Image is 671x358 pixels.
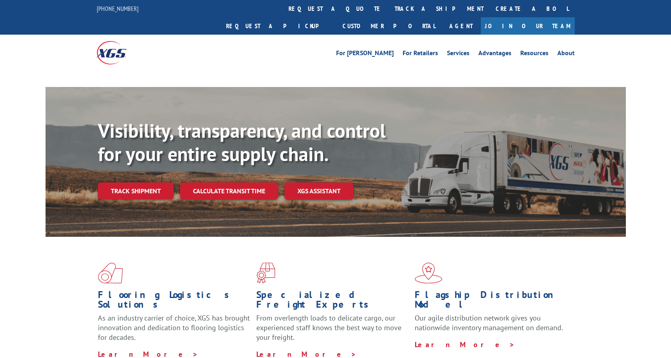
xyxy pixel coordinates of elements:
a: Request a pickup [220,17,337,35]
a: Learn More > [415,340,515,349]
a: Calculate transit time [180,182,278,200]
a: [PHONE_NUMBER] [97,4,139,12]
h1: Flooring Logistics Solutions [98,290,250,313]
h1: Flagship Distribution Model [415,290,567,313]
a: Advantages [478,50,511,59]
a: About [557,50,575,59]
a: Track shipment [98,182,174,199]
b: Visibility, transparency, and control for your entire supply chain. [98,118,386,166]
img: xgs-icon-total-supply-chain-intelligence-red [98,263,123,284]
a: XGS ASSISTANT [285,182,353,200]
a: Resources [520,50,548,59]
img: xgs-icon-focused-on-flooring-red [256,263,275,284]
a: For [PERSON_NAME] [336,50,394,59]
a: Customer Portal [337,17,441,35]
h1: Specialized Freight Experts [256,290,409,313]
a: Join Our Team [481,17,575,35]
span: Our agile distribution network gives you nationwide inventory management on demand. [415,313,563,332]
a: Services [447,50,469,59]
span: As an industry carrier of choice, XGS has brought innovation and dedication to flooring logistics... [98,313,250,342]
a: For Retailers [403,50,438,59]
a: Agent [441,17,481,35]
p: From overlength loads to delicate cargo, our experienced staff knows the best way to move your fr... [256,313,409,349]
img: xgs-icon-flagship-distribution-model-red [415,263,442,284]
